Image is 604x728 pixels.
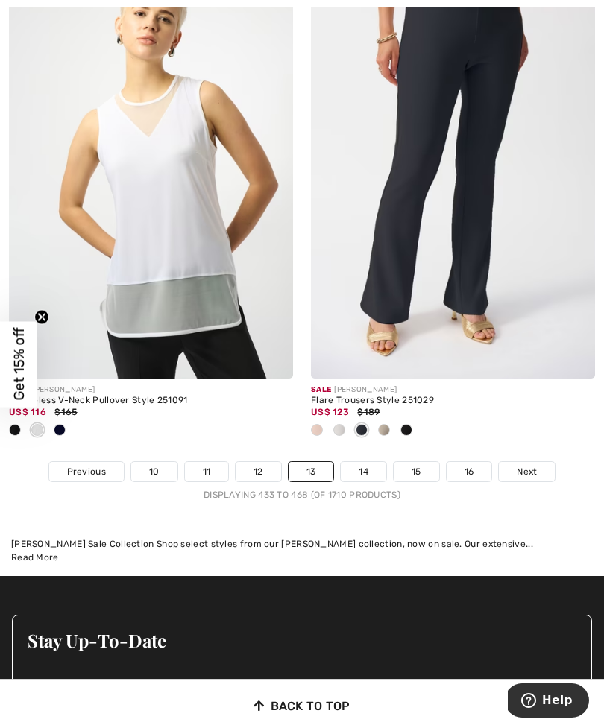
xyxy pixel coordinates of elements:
div: [PERSON_NAME] Sale Collection Shop select styles from our [PERSON_NAME] collection, now on sale. ... [11,537,593,551]
span: US$ 123 [311,407,349,417]
span: Previous [67,465,106,478]
div: Parchment [306,419,328,443]
span: US$ 116 [9,407,46,417]
div: [PERSON_NAME] [9,384,293,396]
span: $165 [54,407,77,417]
span: Read More [11,552,59,563]
span: $189 [357,407,380,417]
div: Moonstone [373,419,395,443]
span: Next [517,465,537,478]
a: 12 [236,462,281,481]
a: Next [499,462,555,481]
span: Sale [311,385,331,394]
a: 15 [394,462,439,481]
iframe: Opens a widget where you can find more information [508,683,589,721]
div: Midnight Blue [350,419,373,443]
div: [PERSON_NAME] [311,384,595,396]
div: Sleeveless V-Neck Pullover Style 251091 [9,396,293,406]
button: Close teaser [34,309,49,324]
div: Vanilla 30 [26,419,48,443]
div: Vanilla 30 [328,419,350,443]
span: Get 15% off [10,328,28,401]
a: 13 [289,462,334,481]
div: Midnight Blue [48,419,71,443]
span: Latest News [205,675,267,691]
div: Black [395,419,418,443]
div: Black [4,419,26,443]
a: Previous [49,462,124,481]
a: 16 [447,462,492,481]
a: 10 [131,462,177,481]
div: Flare Trousers Style 251029 [311,396,595,406]
a: 11 [185,462,229,481]
a: 14 [341,462,386,481]
h3: Stay Up-To-Date [28,630,576,650]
